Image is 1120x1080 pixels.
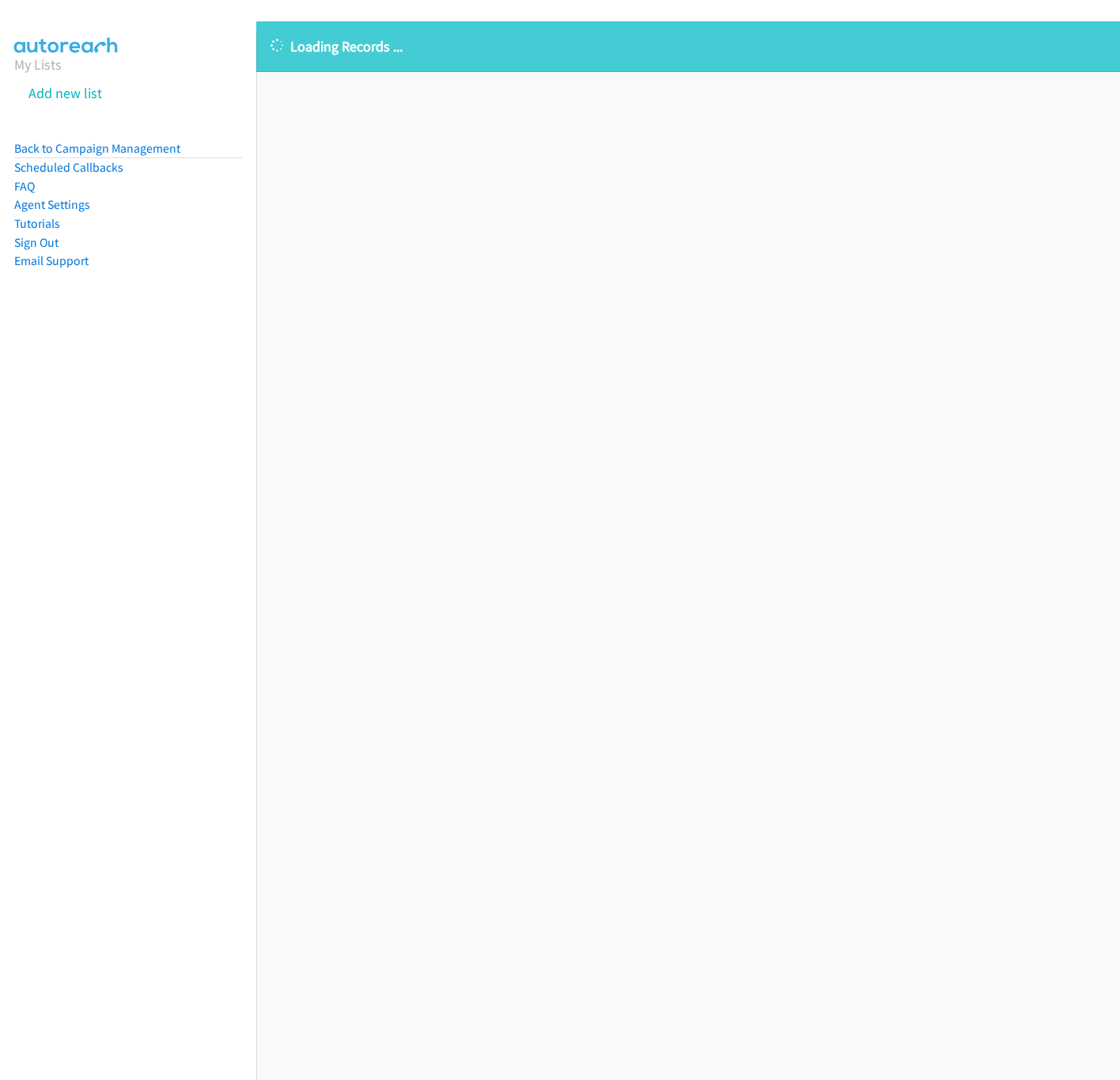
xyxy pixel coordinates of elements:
a: Scheduled Callbacks [14,160,123,175]
a: Tutorials [14,216,60,231]
a: Agent Settings [14,197,90,212]
a: FAQ [14,179,35,194]
a: Email Support [14,253,89,268]
a: My Lists [14,55,62,74]
a: Back to Campaign Management [14,141,180,156]
a: Sign Out [14,235,59,250]
a: Add new list [28,84,102,102]
p: Loading Records ... [271,36,1106,57]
